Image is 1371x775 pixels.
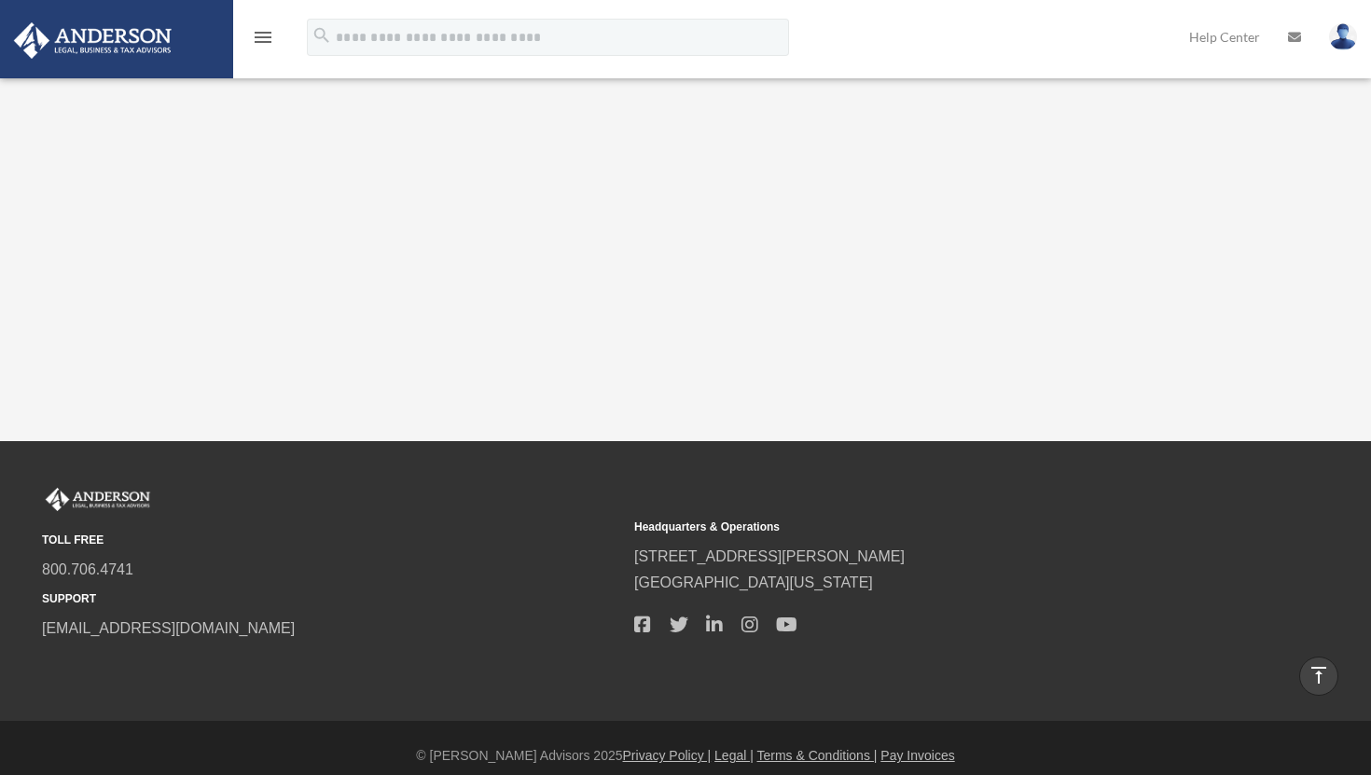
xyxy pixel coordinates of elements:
small: TOLL FREE [42,531,621,550]
small: Headquarters & Operations [634,518,1213,537]
i: vertical_align_top [1308,664,1330,686]
i: menu [252,26,274,48]
a: menu [252,33,274,48]
img: Anderson Advisors Platinum Portal [8,22,177,59]
a: [STREET_ADDRESS][PERSON_NAME] [634,548,905,564]
a: 800.706.4741 [42,561,133,577]
i: search [312,25,332,46]
img: Anderson Advisors Platinum Portal [42,488,154,512]
a: [EMAIL_ADDRESS][DOMAIN_NAME] [42,620,295,636]
a: vertical_align_top [1299,657,1338,696]
a: Privacy Policy | [623,748,712,763]
a: Terms & Conditions | [757,748,878,763]
small: SUPPORT [42,589,621,609]
a: Legal | [714,748,754,763]
a: Pay Invoices [880,748,954,763]
a: [GEOGRAPHIC_DATA][US_STATE] [634,574,873,590]
img: User Pic [1329,23,1357,50]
